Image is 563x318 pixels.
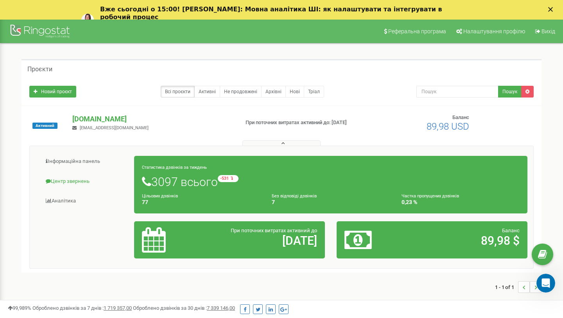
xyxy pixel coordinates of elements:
[536,274,555,293] iframe: Intercom live chat
[194,86,220,98] a: Активні
[32,123,57,129] span: Активний
[402,199,520,205] h4: 0,23 %
[161,86,195,98] a: Всі проєкти
[463,28,525,34] span: Налаштування профілю
[272,199,390,205] h4: 7
[407,234,520,247] h2: 89,98 $
[530,20,559,43] a: Вихід
[231,228,317,233] span: При поточних витратах активний до
[142,165,207,170] small: Статистика дзвінків за тиждень
[246,119,363,126] p: При поточних витратах активний до: [DATE]
[142,193,178,199] small: Цільових дзвінків
[379,20,450,43] a: Реферальна програма
[8,305,31,311] span: 99,989%
[36,172,134,191] a: Центр звернень
[100,5,442,21] b: Вже сьогодні о 15:00! [PERSON_NAME]: Мовна аналітика ШІ: як налаштувати та інтегрувати в робочий ...
[207,305,235,311] u: 7 339 146,00
[80,125,149,130] span: [EMAIL_ADDRESS][DOMAIN_NAME]
[427,121,469,132] span: 89,98 USD
[32,305,132,311] span: Оброблено дзвінків за 7 днів :
[81,14,94,26] img: Profile image for Yuliia
[261,86,286,98] a: Архівні
[452,114,469,120] span: Баланс
[304,86,324,98] a: Тріал
[36,192,134,211] a: Аналiтика
[498,86,522,98] button: Пошук
[142,175,520,188] h1: 3097 всього
[495,281,518,293] span: 1 - 1 of 1
[548,7,556,12] div: Закрыть
[72,114,233,124] p: [DOMAIN_NAME]
[416,86,498,98] input: Пошук
[29,86,76,98] a: Новий проєкт
[285,86,304,98] a: Нові
[204,234,317,247] h2: [DATE]
[502,228,520,233] span: Баланс
[133,305,235,311] span: Оброблено дзвінків за 30 днів :
[36,152,134,171] a: Інформаційна панель
[388,28,446,34] span: Реферальна програма
[218,175,238,182] small: -531
[142,199,260,205] h4: 77
[451,20,529,43] a: Налаштування профілю
[220,86,262,98] a: Не продовжені
[495,273,541,301] nav: ...
[104,305,132,311] u: 1 719 357,00
[27,66,52,73] h5: Проєкти
[541,28,555,34] span: Вихід
[272,193,317,199] small: Без відповіді дзвінків
[402,193,459,199] small: Частка пропущених дзвінків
